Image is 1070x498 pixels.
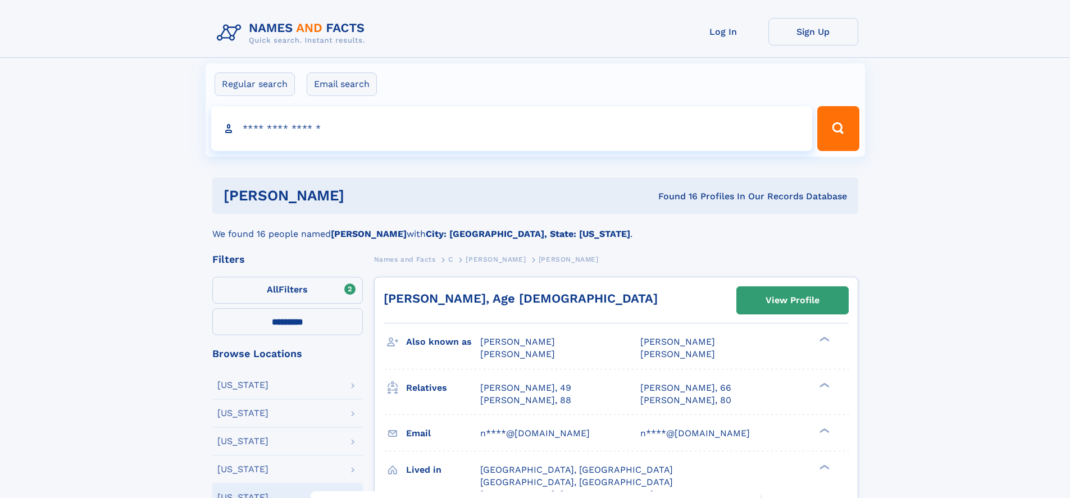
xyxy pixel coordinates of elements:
[212,214,858,241] div: We found 16 people named with .
[679,18,768,45] a: Log In
[212,18,374,48] img: Logo Names and Facts
[307,72,377,96] label: Email search
[406,424,480,443] h3: Email
[331,229,407,239] b: [PERSON_NAME]
[224,189,502,203] h1: [PERSON_NAME]
[267,284,279,295] span: All
[480,349,555,359] span: [PERSON_NAME]
[217,409,268,418] div: [US_STATE]
[480,382,571,394] a: [PERSON_NAME], 49
[539,255,599,263] span: [PERSON_NAME]
[817,427,830,434] div: ❯
[817,106,859,151] button: Search Button
[640,382,731,394] a: [PERSON_NAME], 66
[426,229,630,239] b: City: [GEOGRAPHIC_DATA], State: [US_STATE]
[766,287,819,313] div: View Profile
[768,18,858,45] a: Sign Up
[406,378,480,398] h3: Relatives
[737,287,848,314] a: View Profile
[212,349,363,359] div: Browse Locations
[384,291,658,305] a: [PERSON_NAME], Age [DEMOGRAPHIC_DATA]
[211,106,813,151] input: search input
[817,463,830,470] div: ❯
[212,254,363,264] div: Filters
[480,464,673,475] span: [GEOGRAPHIC_DATA], [GEOGRAPHIC_DATA]
[217,381,268,390] div: [US_STATE]
[215,72,295,96] label: Regular search
[480,394,571,406] a: [PERSON_NAME], 88
[212,277,363,304] label: Filters
[448,255,453,263] span: C
[466,255,526,263] span: [PERSON_NAME]
[217,465,268,474] div: [US_STATE]
[640,349,715,359] span: [PERSON_NAME]
[817,381,830,389] div: ❯
[448,252,453,266] a: C
[640,336,715,347] span: [PERSON_NAME]
[217,437,268,446] div: [US_STATE]
[406,460,480,479] h3: Lived in
[501,190,847,203] div: Found 16 Profiles In Our Records Database
[374,252,436,266] a: Names and Facts
[480,477,673,487] span: [GEOGRAPHIC_DATA], [GEOGRAPHIC_DATA]
[466,252,526,266] a: [PERSON_NAME]
[406,332,480,351] h3: Also known as
[817,336,830,343] div: ❯
[640,394,731,406] a: [PERSON_NAME], 80
[480,336,555,347] span: [PERSON_NAME]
